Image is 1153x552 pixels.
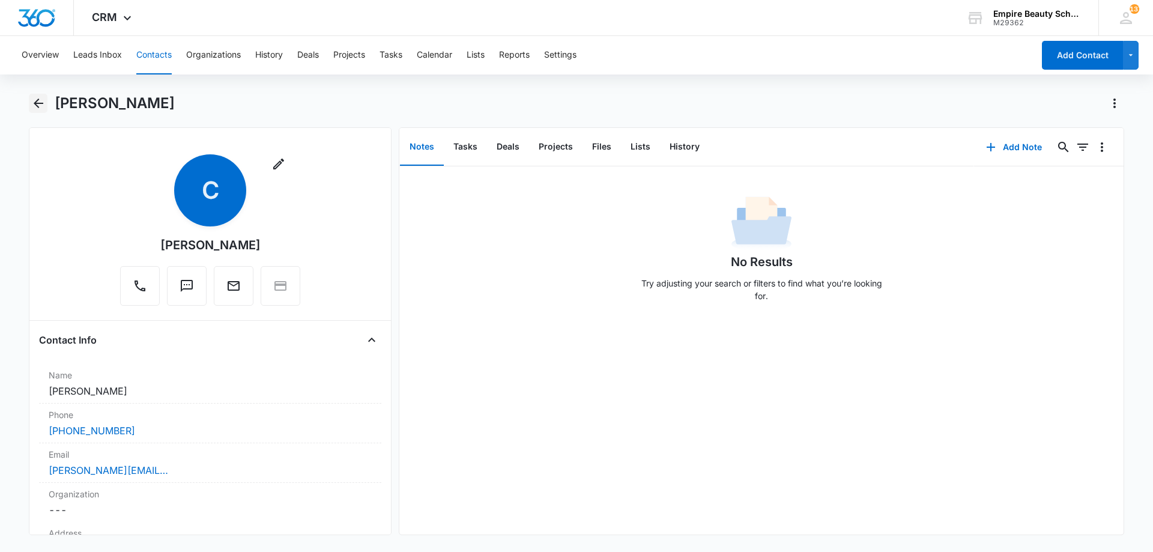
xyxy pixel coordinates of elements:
h1: [PERSON_NAME] [55,94,175,112]
a: [PERSON_NAME][EMAIL_ADDRESS][DOMAIN_NAME] [49,463,169,478]
div: Email[PERSON_NAME][EMAIL_ADDRESS][DOMAIN_NAME] [39,443,381,483]
button: Tasks [444,129,487,166]
button: Text [167,266,207,306]
button: Deals [487,129,529,166]
label: Email [49,448,372,461]
button: Projects [333,36,365,74]
button: Contacts [136,36,172,74]
button: History [660,129,709,166]
button: Projects [529,129,583,166]
button: History [255,36,283,74]
button: Lists [467,36,485,74]
dd: [PERSON_NAME] [49,384,372,398]
button: Actions [1105,94,1124,113]
p: Try adjusting your search or filters to find what you’re looking for. [635,277,888,302]
button: Search... [1054,138,1073,157]
button: Add Contact [1042,41,1123,70]
button: Email [214,266,253,306]
button: Settings [544,36,576,74]
div: notifications count [1130,4,1139,14]
button: Filters [1073,138,1092,157]
button: Calendar [417,36,452,74]
h4: Contact Info [39,333,97,347]
button: Leads Inbox [73,36,122,74]
div: account name [993,9,1081,19]
a: [PHONE_NUMBER] [49,423,135,438]
div: account id [993,19,1081,27]
button: Overview [22,36,59,74]
span: CRM [92,11,117,23]
button: Close [362,330,381,350]
button: Lists [621,129,660,166]
label: Address [49,527,372,539]
button: Files [583,129,621,166]
button: Reports [499,36,530,74]
span: 137 [1130,4,1139,14]
a: Text [167,285,207,295]
h1: No Results [731,253,793,271]
button: Back [29,94,47,113]
button: Deals [297,36,319,74]
div: Organization--- [39,483,381,522]
div: [PERSON_NAME] [160,236,261,254]
label: Phone [49,408,372,421]
button: Notes [400,129,444,166]
a: Email [214,285,253,295]
label: Name [49,369,372,381]
div: Name[PERSON_NAME] [39,364,381,404]
button: Tasks [380,36,402,74]
span: C [174,154,246,226]
label: Organization [49,488,372,500]
dd: --- [49,503,372,517]
img: No Data [731,193,791,253]
div: Phone[PHONE_NUMBER] [39,404,381,443]
button: Overflow Menu [1092,138,1112,157]
button: Add Note [974,133,1054,162]
button: Call [120,266,160,306]
button: Organizations [186,36,241,74]
a: Call [120,285,160,295]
